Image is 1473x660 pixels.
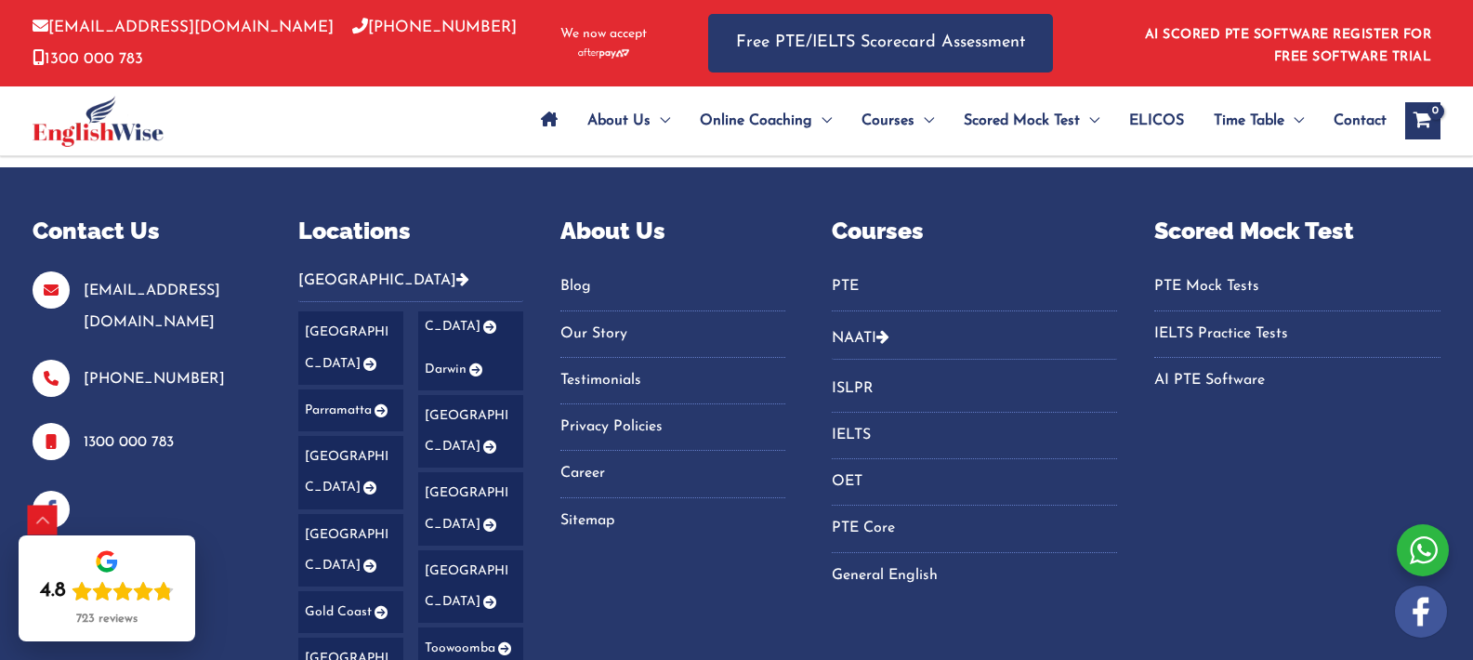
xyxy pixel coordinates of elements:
[1334,88,1387,153] span: Contact
[560,506,785,536] a: Sitemap
[1154,365,1440,396] a: AI PTE Software
[1154,319,1440,350] a: IELTS Practice Tests
[560,412,785,442] a: Privacy Policies
[1114,88,1199,153] a: ELICOS
[1319,88,1387,153] a: Contact
[298,514,403,587] a: [GEOGRAPHIC_DATA]
[708,14,1053,73] a: Free PTE/IELTS Scorecard Assessment
[560,271,785,536] nav: Menu
[298,214,523,249] p: Locations
[33,491,70,528] img: facebook-blue-icons.png
[418,395,523,469] a: [GEOGRAPHIC_DATA]
[298,311,403,385] a: [GEOGRAPHIC_DATA]
[298,389,403,431] a: Parramatta
[560,214,785,249] p: About Us
[560,271,785,302] a: Blog
[84,284,220,329] a: [EMAIL_ADDRESS][DOMAIN_NAME]
[1395,586,1447,638] img: white-facebook.png
[572,88,685,153] a: About UsMenu Toggle
[560,214,785,560] aside: Footer Widget 3
[832,374,1118,591] nav: Menu
[560,365,785,396] a: Testimonials
[964,88,1080,153] span: Scored Mock Test
[832,331,876,346] a: NAATI
[651,88,670,153] span: Menu Toggle
[832,561,1118,591] a: General English
[33,214,252,528] aside: Footer Widget 1
[84,372,225,387] a: [PHONE_NUMBER]
[832,271,1118,310] nav: Menu
[1154,214,1440,249] p: Scored Mock Test
[40,578,174,604] div: Rating: 4.8 out of 5
[914,88,934,153] span: Menu Toggle
[298,436,403,509] a: [GEOGRAPHIC_DATA]
[418,550,523,624] a: [GEOGRAPHIC_DATA]
[84,435,174,450] a: 1300 000 783
[1154,271,1440,302] a: PTE Mock Tests
[560,25,647,44] span: We now accept
[1199,88,1319,153] a: Time TableMenu Toggle
[1405,102,1440,139] a: View Shopping Cart, empty
[352,20,517,35] a: [PHONE_NUMBER]
[1145,28,1432,64] a: AI SCORED PTE SOFTWARE REGISTER FOR FREE SOFTWARE TRIAL
[832,467,1118,497] a: OET
[949,88,1114,153] a: Scored Mock TestMenu Toggle
[847,88,949,153] a: CoursesMenu Toggle
[298,591,403,633] a: Gold Coast
[832,420,1118,451] a: IELTS
[33,214,252,249] p: Contact Us
[861,88,914,153] span: Courses
[526,88,1387,153] nav: Site Navigation: Main Menu
[832,374,1118,404] a: ISLPR
[1134,13,1440,73] aside: Header Widget 1
[832,316,1118,360] button: NAATI
[700,88,812,153] span: Online Coaching
[298,271,523,302] button: [GEOGRAPHIC_DATA]
[832,214,1118,249] p: Courses
[1129,88,1184,153] span: ELICOS
[832,513,1118,544] a: PTE Core
[832,214,1118,614] aside: Footer Widget 4
[1154,271,1440,396] nav: Menu
[33,20,334,35] a: [EMAIL_ADDRESS][DOMAIN_NAME]
[832,271,1118,302] a: PTE
[560,319,785,350] a: Our Story
[418,472,523,546] a: [GEOGRAPHIC_DATA]
[33,96,164,147] img: cropped-ew-logo
[587,88,651,153] span: About Us
[76,612,138,627] div: 723 reviews
[560,458,785,489] a: Career
[578,48,629,59] img: Afterpay-Logo
[1080,88,1099,153] span: Menu Toggle
[685,88,847,153] a: Online CoachingMenu Toggle
[1214,88,1284,153] span: Time Table
[33,51,143,67] a: 1300 000 783
[1284,88,1304,153] span: Menu Toggle
[812,88,832,153] span: Menu Toggle
[40,578,66,604] div: 4.8
[418,349,523,390] a: Darwin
